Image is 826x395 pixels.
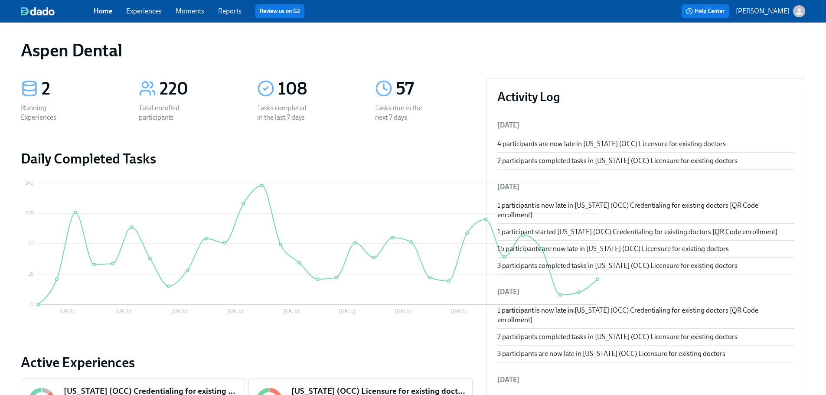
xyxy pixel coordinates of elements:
[339,308,355,314] tspan: [DATE]
[28,271,34,277] tspan: 35
[21,7,55,16] img: dado
[21,40,122,61] h1: Aspen Dental
[395,308,411,314] tspan: [DATE]
[396,78,472,100] div: 57
[451,308,467,314] tspan: [DATE]
[497,201,794,220] div: 1 participant is now late in [US_STATE] (OCC) Credentialing for existing doctors [QR Code enrollm...
[94,7,112,15] a: Home
[59,308,75,314] tspan: [DATE]
[497,244,794,254] div: 15 participants are now late in [US_STATE] (OCC) Licensure for existing doctors
[736,7,790,16] p: [PERSON_NAME]
[227,308,243,314] tspan: [DATE]
[160,78,236,100] div: 220
[21,150,473,167] h2: Daily Completed Tasks
[115,308,131,314] tspan: [DATE]
[278,78,354,100] div: 108
[497,156,794,166] div: 2 participants completed tasks in [US_STATE] (OCC) Licensure for existing doctors
[21,103,76,122] div: Running Experiences
[126,7,162,15] a: Experiences
[21,7,94,16] a: dado
[30,301,34,307] tspan: 0
[497,281,794,302] li: [DATE]
[139,103,194,122] div: Total enrolled participants
[21,354,473,371] a: Active Experiences
[497,176,794,197] li: [DATE]
[375,103,431,122] div: Tasks due in the next 7 days
[497,369,794,390] li: [DATE]
[497,332,794,342] div: 2 participants completed tasks in [US_STATE] (OCC) Licensure for existing doctors
[283,308,299,314] tspan: [DATE]
[257,103,313,122] div: Tasks completed in the last 7 days
[25,180,34,186] tspan: 140
[171,308,187,314] tspan: [DATE]
[176,7,204,15] a: Moments
[497,139,794,149] div: 4 participants are now late in [US_STATE] (OCC) Licensure for existing doctors
[497,306,794,325] div: 1 participant is now late in [US_STATE] (OCC) Credentialing for existing doctors [QR Code enrollm...
[736,5,805,17] button: [PERSON_NAME]
[260,7,300,16] a: Review us on G2
[497,349,794,359] div: 3 participants are now late in [US_STATE] (OCC) Licensure for existing doctors
[497,261,794,271] div: 3 participants completed tasks in [US_STATE] (OCC) Licensure for existing doctors
[42,78,118,100] div: 2
[218,7,242,15] a: Reports
[25,210,34,216] tspan: 105
[255,4,304,18] button: Review us on G2
[497,227,794,237] div: 1 participant started [US_STATE] (OCC) Credentialing for existing doctors [QR Code enrollment]
[497,121,519,129] span: [DATE]
[686,7,725,16] span: Help Center
[682,4,729,18] button: Help Center
[497,89,794,104] h3: Activity Log
[28,241,34,247] tspan: 70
